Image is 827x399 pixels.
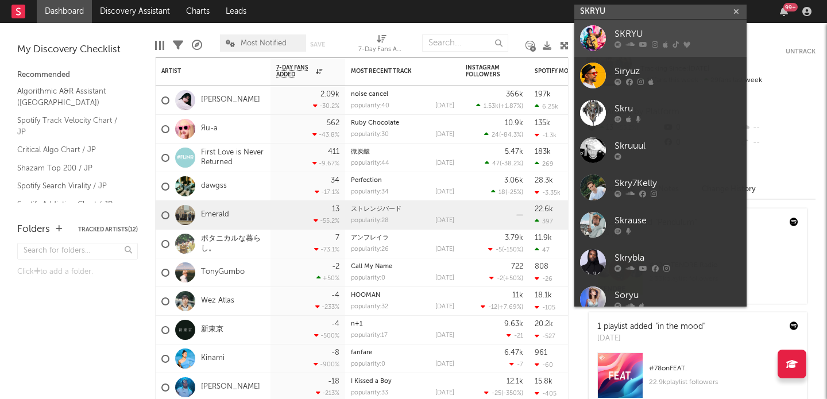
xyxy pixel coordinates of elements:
[201,124,218,134] a: Яu-a
[17,43,138,57] div: My Discovery Checklist
[201,296,234,306] a: Wez Atlas
[615,102,741,116] div: Skru
[351,361,385,367] div: popularity: 0
[535,91,551,98] div: 197k
[535,218,553,225] div: 397
[312,160,339,167] div: -9.67 %
[351,120,454,126] div: Ruby Chocolate
[615,214,741,228] div: Skrause
[484,103,498,110] span: 1.53k
[351,131,389,138] div: popularity: 30
[484,389,523,397] div: ( )
[435,361,454,367] div: [DATE]
[507,378,523,385] div: 12.1k
[351,378,454,385] div: I Kissed a Boy
[435,189,454,195] div: [DATE]
[351,177,382,184] a: Perfection
[435,218,454,224] div: [DATE]
[328,378,339,385] div: -18
[435,103,454,109] div: [DATE]
[331,349,339,357] div: -8
[312,131,339,138] div: -43.8 %
[535,320,553,328] div: 20.2k
[358,43,404,57] div: 7-Day Fans Added (7-Day Fans Added)
[488,304,497,311] span: -12
[351,218,389,224] div: popularity: 28
[535,234,552,242] div: 11.9k
[615,65,741,79] div: Siryuz
[501,161,521,167] span: -38.2 %
[173,29,183,62] div: Filters
[201,234,265,254] a: ボタニカルな暮らし。
[488,246,523,253] div: ( )
[17,265,138,279] div: Click to add a folder.
[476,102,523,110] div: ( )
[574,57,747,94] a: Siryuz
[201,382,260,392] a: [PERSON_NAME]
[320,91,339,98] div: 2.09k
[314,332,339,339] div: -500 %
[351,91,454,98] div: noise cancel
[310,41,325,48] button: Save
[649,362,798,375] div: # 78 on FEAT.
[161,68,248,75] div: Artist
[351,177,454,184] div: Perfection
[351,378,392,385] a: I Kissed a Boy
[17,180,126,192] a: Spotify Search Virality / JP
[351,120,399,126] a: Ruby Chocolate
[435,304,454,310] div: [DATE]
[574,243,747,281] a: Skrybla
[535,292,552,299] div: 18.1k
[17,198,126,211] a: Spotify Addiction Chart / JP
[739,121,816,135] div: --
[241,40,287,47] span: Most Notified
[615,28,741,41] div: SKRYU
[435,160,454,166] div: [DATE]
[780,7,788,16] button: 99+
[155,29,164,62] div: Edit Columns
[201,268,245,277] a: TonyGumbo
[466,64,506,78] div: Instagram Followers
[535,263,548,270] div: 808
[201,181,227,191] a: dawgss
[492,161,500,167] span: 47
[499,304,521,311] span: +7.69 %
[316,274,339,282] div: +50 %
[314,246,339,253] div: -73.1 %
[335,234,339,242] div: 7
[498,189,505,196] span: 18
[351,332,388,339] div: popularity: 17
[201,325,223,335] a: 新東京
[535,131,557,139] div: -1.3k
[505,276,521,282] span: +50 %
[328,148,339,156] div: 411
[351,350,454,356] div: fanfare
[504,247,521,253] span: -150 %
[314,361,339,368] div: -900 %
[655,323,705,331] a: "in the mood"
[435,131,454,138] div: [DATE]
[327,119,339,127] div: 562
[331,177,339,184] div: 34
[504,320,523,328] div: 9.63k
[351,149,454,155] div: 微炭酸
[492,132,499,138] span: 24
[314,217,339,224] div: -55.2 %
[535,160,554,168] div: 269
[492,390,501,397] span: -25
[78,227,138,233] button: Tracked Artists(12)
[535,390,557,397] div: -405
[435,246,454,253] div: [DATE]
[192,29,202,62] div: A&R Pipeline
[535,304,555,311] div: -105
[503,390,521,397] span: -350 %
[615,289,741,303] div: Soryu
[331,320,339,328] div: -4
[535,119,550,127] div: 135k
[511,263,523,270] div: 722
[351,264,392,270] a: Call My Name
[505,148,523,156] div: 5.47k
[504,349,523,357] div: 6.47k
[351,350,372,356] a: fanfare
[435,275,454,281] div: [DATE]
